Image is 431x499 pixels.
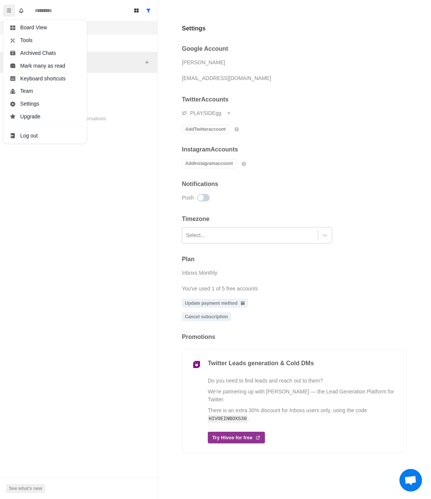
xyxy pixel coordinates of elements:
[182,267,217,278] div: Inboxs Monthly
[182,312,231,321] a: Cancel subscription
[182,215,407,222] h2: Timezone
[182,73,271,84] div: [EMAIL_ADDRESS][DOMAIN_NAME]
[182,192,194,203] div: Push
[182,96,241,103] h2: Twitter Accounts
[182,24,206,33] h2: Settings
[51,115,106,122] p: No unread conversations
[232,125,241,134] button: info
[224,109,233,118] button: Remove account
[208,432,265,444] div: Try Hivoe for free
[130,5,142,17] button: Board View
[6,484,45,493] button: See what's new
[208,432,398,444] a: Try Hivoe for free
[208,377,398,385] p: Do you need to find leads and reach out to them?
[182,125,229,134] button: AddTwitteraccount
[208,415,248,423] code: HIVOEINBOXS30
[142,58,151,67] button: Add filters
[208,407,398,423] p: There is an extra 30% discount for Inboxs users only, using the code .
[190,107,221,119] div: PLAYSIDEgg
[182,283,258,294] p: You've used 1 of 5 free accounts
[182,146,248,153] h2: Instagram Accounts
[182,45,407,52] h2: Google Account
[182,256,407,263] h2: Plan
[208,388,398,404] p: We're partnering up with [PERSON_NAME] — the Lead Generation Platform for Twitter.
[15,5,27,17] button: Notifications
[142,5,154,17] button: Show all conversations
[182,299,248,308] a: Update payment method
[182,159,236,168] button: AddInstagramaccount
[3,5,15,17] button: Menu
[182,57,225,68] div: [PERSON_NAME]
[182,180,407,188] h2: Notifications
[399,469,422,491] div: Open chat
[208,359,398,368] p: Twitter Leads generation & Cold DMs
[182,333,407,340] h2: Promotions
[239,159,248,168] button: info
[191,359,202,370] img: hivoe_logo.png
